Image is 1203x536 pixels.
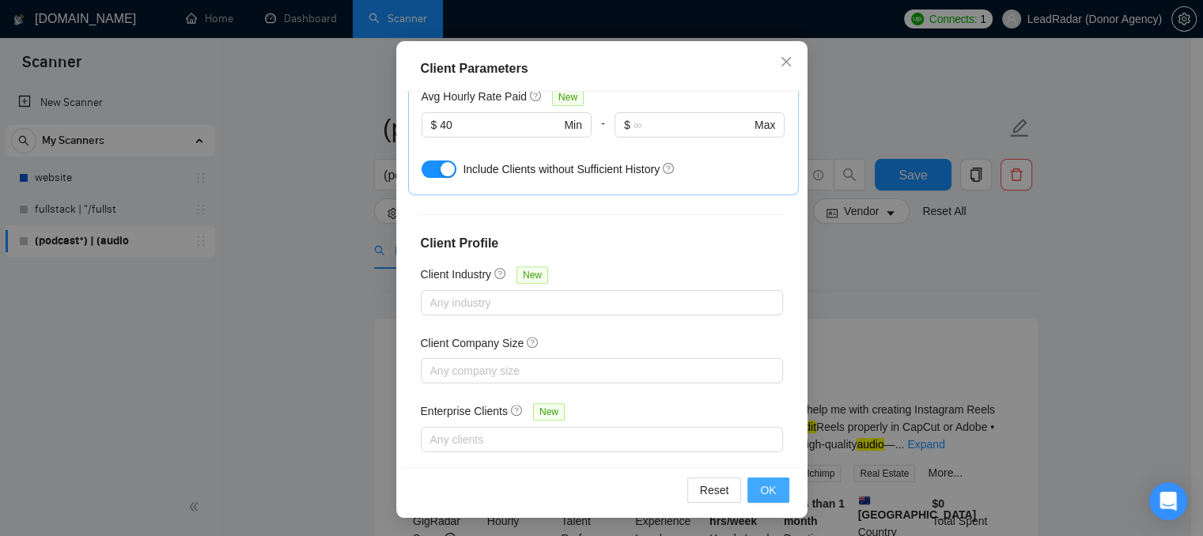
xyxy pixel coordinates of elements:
span: question-circle [511,404,524,417]
h5: Client Company Size [421,334,524,352]
span: Min [564,116,582,134]
div: Open Intercom Messenger [1149,482,1187,520]
span: Reset [700,481,729,499]
button: Reset [687,477,742,503]
h5: Enterprise Clients [421,402,509,420]
span: $ [431,116,437,134]
span: New [552,89,584,106]
h5: Avg Hourly Rate Paid [422,88,528,105]
span: OK [760,481,776,499]
button: OK [747,477,789,503]
span: close [780,55,793,68]
span: question-circle [527,336,539,349]
button: Close [765,41,808,84]
input: 0 [440,116,561,134]
span: question-circle [530,89,543,102]
span: Include Clients without Sufficient History [463,163,660,176]
input: ∞ [634,116,751,134]
span: $ [624,116,630,134]
div: - [592,112,615,157]
span: Max [755,116,775,134]
span: New [516,266,548,284]
span: question-circle [663,162,675,175]
span: New [533,403,565,421]
h5: Client Industry [421,266,491,283]
div: Client Parameters [421,59,783,78]
span: question-circle [494,267,507,280]
h4: Client Profile [421,234,783,253]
